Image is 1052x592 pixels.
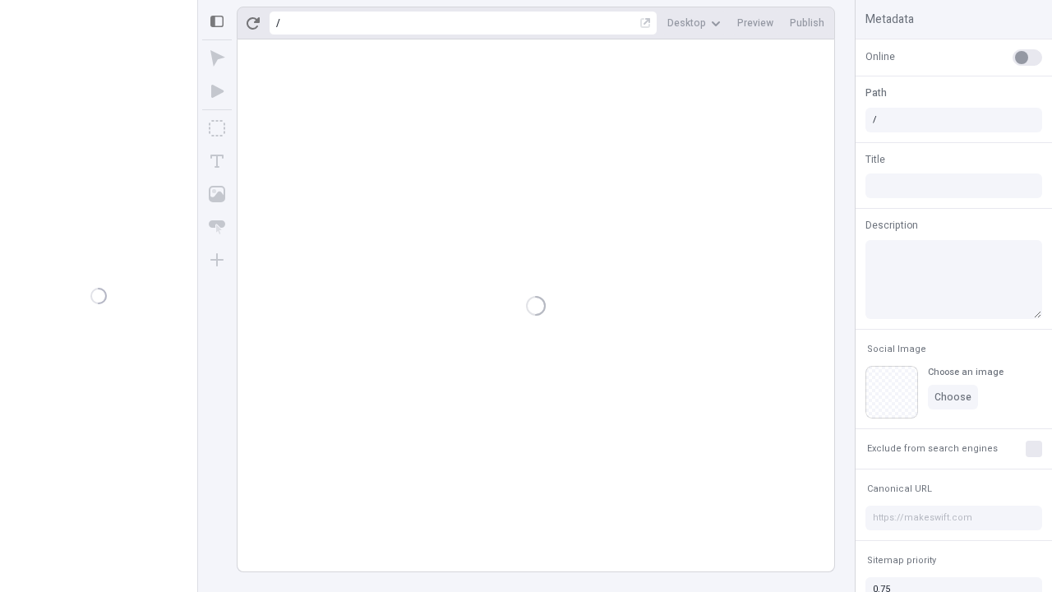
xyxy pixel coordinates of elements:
input: https://makeswift.com [865,506,1042,530]
div: / [276,16,280,30]
span: Description [865,218,918,233]
button: Desktop [661,11,727,35]
div: Choose an image [928,366,1004,378]
button: Choose [928,385,978,409]
span: Preview [737,16,773,30]
button: Preview [731,11,780,35]
span: Canonical URL [867,483,932,495]
button: Publish [783,11,831,35]
button: Canonical URL [864,479,935,499]
span: Choose [934,391,971,404]
span: Online [865,49,895,64]
button: Image [202,179,232,209]
span: Path [865,86,887,100]
button: Box [202,113,232,143]
button: Social Image [864,340,930,359]
button: Exclude from search engines [864,439,1001,459]
button: Sitemap priority [864,551,939,571]
span: Exclude from search engines [867,442,998,455]
span: Publish [790,16,824,30]
span: Social Image [867,343,926,355]
span: Sitemap priority [867,554,936,567]
span: Desktop [667,16,706,30]
span: Title [865,152,885,167]
button: Text [202,146,232,176]
button: Button [202,212,232,242]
